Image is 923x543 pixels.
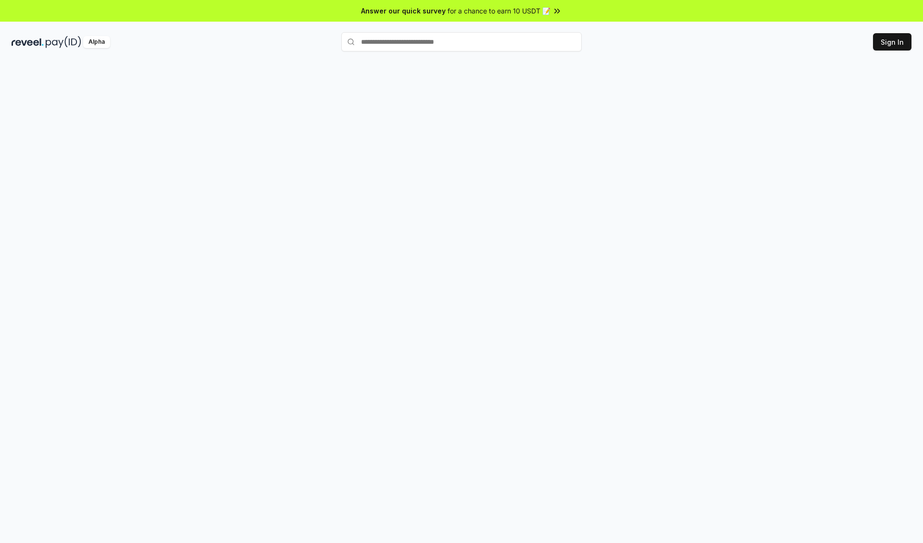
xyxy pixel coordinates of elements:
span: for a chance to earn 10 USDT 📝 [448,6,550,16]
div: Alpha [83,36,110,48]
button: Sign In [873,33,911,51]
img: pay_id [46,36,81,48]
img: reveel_dark [12,36,44,48]
span: Answer our quick survey [361,6,446,16]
